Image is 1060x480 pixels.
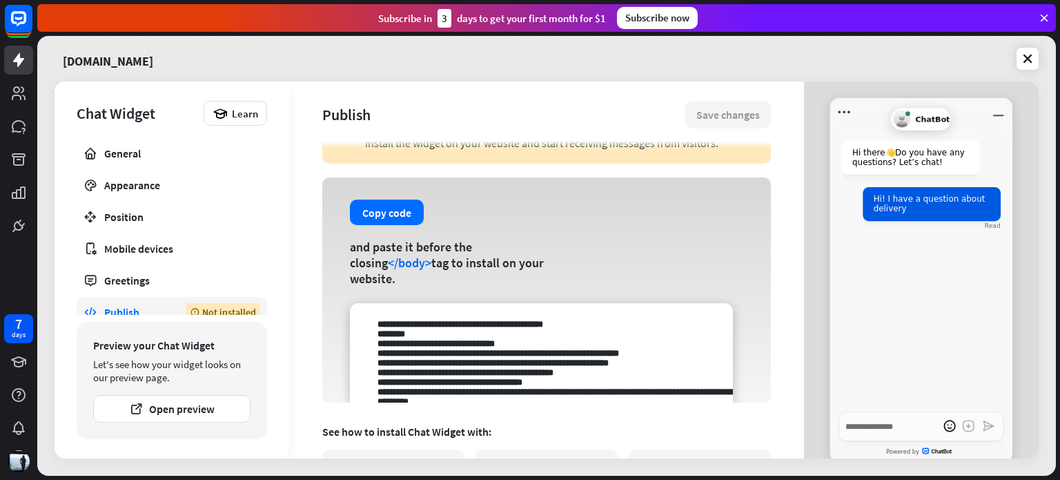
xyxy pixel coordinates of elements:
a: Publish Not installed [77,297,267,327]
a: Greetings [77,265,267,296]
div: days [12,330,26,340]
button: Open LiveChat chat widget [11,6,52,47]
div: 3 [438,9,451,28]
a: Powered byChatBot [830,443,1012,461]
div: and paste it before the closing tag to install on your website. [350,239,553,287]
a: Mobile devices [77,233,267,264]
div: See how to install Chat Widget with: [322,425,771,439]
span: Hi! I have a question about delivery [874,194,985,213]
div: Publish [322,105,685,124]
div: Position [104,210,239,224]
button: Minimize window [989,103,1008,122]
a: Position [77,202,267,232]
textarea: Write a message… [839,412,1003,441]
div: Publish [104,305,165,319]
span: Powered by [886,449,919,455]
a: [DOMAIN_NAME] [63,44,153,73]
a: Appearance [77,170,267,200]
span: ChatBot [916,115,950,124]
button: open emoji picker [940,417,959,436]
div: Chat Widget [77,104,197,123]
span: Hi there 👋 Do you have any questions? Let’s chat! [852,148,965,167]
div: Read [985,222,1001,229]
div: Appearance [104,178,239,192]
a: 7 days [4,314,33,343]
div: Subscribe now [617,7,698,29]
a: General [77,138,267,169]
button: Open preview [93,395,251,423]
div: ChatBot [890,108,952,131]
div: Preview your Chat Widget [93,338,251,352]
div: Let's see how your widget looks on our preview page. [93,358,251,384]
div: Mobile devices [104,242,239,256]
div: General [104,146,239,160]
div: Subscribe in days to get your first month for $1 [378,9,606,28]
button: Send a message [979,417,998,436]
span: ChatBot [922,448,956,456]
div: Not installed [186,303,260,321]
span: Learn [232,107,258,120]
span: </body> [388,255,431,271]
button: Copy code [350,200,424,225]
button: Save changes [685,101,771,128]
div: Greetings [104,273,239,287]
div: 7 [15,318,22,330]
button: Open menu [835,103,854,122]
button: Add an attachment [959,417,978,436]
